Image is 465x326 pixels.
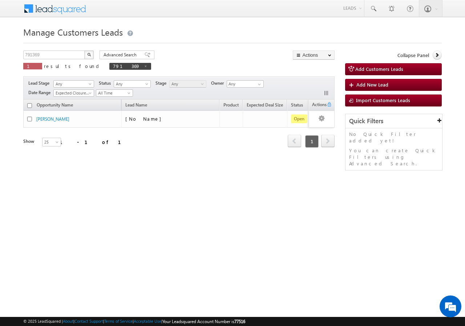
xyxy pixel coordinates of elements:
[247,102,283,108] span: Expected Deal Size
[234,319,245,324] span: 77516
[23,26,123,38] span: Manage Customers Leads
[99,80,114,86] span: Status
[74,319,103,323] a: Contact Support
[43,139,62,145] span: 25
[349,131,438,144] p: No Quick Filter added yet!
[33,101,77,110] a: Opportunity Name
[87,53,91,56] img: Search
[288,136,301,147] a: prev
[122,101,151,110] span: Lead Name
[345,114,442,128] div: Quick Filters
[321,136,335,147] a: next
[27,103,32,108] input: Check all records
[305,135,319,148] span: 1
[288,135,301,147] span: prev
[355,66,403,72] span: Add Customers Leads
[104,52,139,58] span: Advanced Search
[53,89,94,97] a: Expected Closure Date
[114,81,149,87] span: Any
[134,319,161,323] a: Acceptable Use
[356,97,410,103] span: Import Customers Leads
[223,102,239,108] span: Product
[291,114,307,123] span: Open
[63,319,73,323] a: About
[125,116,165,122] span: [No Name]
[211,80,227,86] span: Owner
[293,51,335,60] button: Actions
[309,101,327,110] span: Actions
[53,80,94,88] a: Any
[287,101,307,110] a: Status
[60,138,130,146] div: 1 - 1 of 1
[113,63,140,69] span: 791369
[162,319,245,324] span: Your Leadsquared Account Number is
[349,147,438,167] p: You can create Quick Filters using Advanced Search.
[155,80,169,86] span: Stage
[96,89,133,97] a: All Time
[254,81,263,88] a: Show All Items
[37,102,73,108] span: Opportunity Name
[54,81,92,87] span: Any
[169,80,206,88] a: Any
[23,318,245,325] span: © 2025 LeadSquared | | | | |
[321,135,335,147] span: next
[54,90,92,96] span: Expected Closure Date
[27,63,39,69] span: 1
[243,101,287,110] a: Expected Deal Size
[227,80,264,88] input: Type to Search
[397,52,429,59] span: Collapse Panel
[170,81,204,87] span: Any
[104,319,133,323] a: Terms of Service
[23,138,36,145] div: Show
[114,80,151,88] a: Any
[44,63,102,69] span: results found
[42,138,61,146] a: 25
[36,116,69,122] a: [PERSON_NAME]
[28,80,52,86] span: Lead Stage
[96,90,131,96] span: All Time
[356,81,388,88] span: Add New Lead
[28,89,53,96] span: Date Range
